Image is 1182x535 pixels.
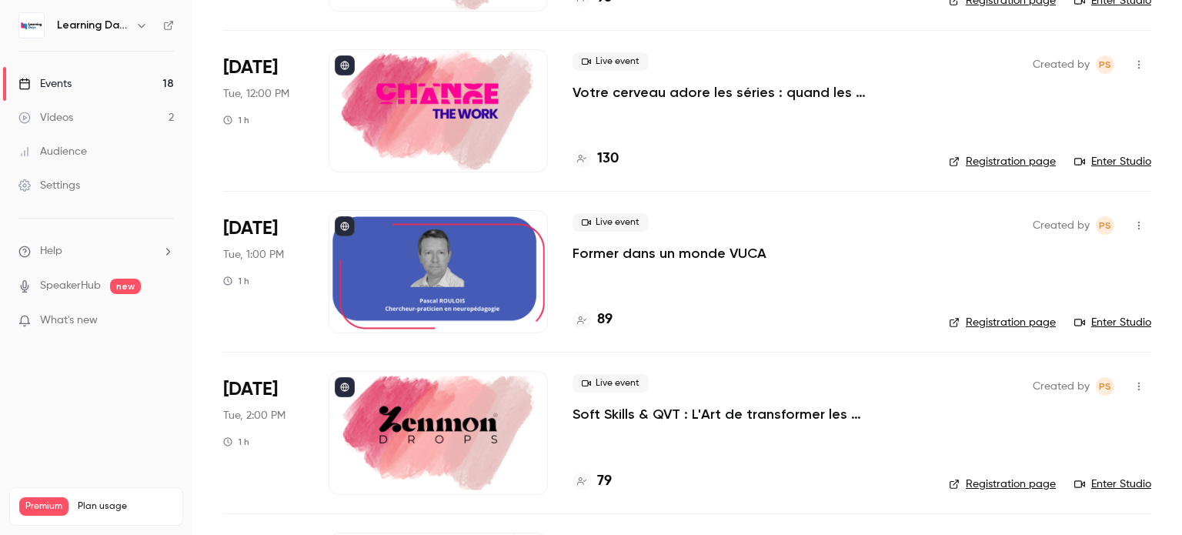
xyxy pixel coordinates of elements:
[1033,216,1090,235] span: Created by
[597,149,619,169] h4: 130
[110,279,141,294] span: new
[223,86,289,102] span: Tue, 12:00 PM
[573,149,619,169] a: 130
[573,83,924,102] a: Votre cerveau adore les séries : quand les neurosciences rencontrent la formation
[1074,476,1151,492] a: Enter Studio
[573,244,766,262] a: Former dans un monde VUCA
[1074,154,1151,169] a: Enter Studio
[223,377,278,402] span: [DATE]
[40,243,62,259] span: Help
[223,408,285,423] span: Tue, 2:00 PM
[223,371,304,494] div: Oct 7 Tue, 2:00 PM (Europe/Paris)
[18,76,72,92] div: Events
[223,210,304,333] div: Oct 7 Tue, 1:00 PM (Europe/Paris)
[1074,315,1151,330] a: Enter Studio
[223,436,249,448] div: 1 h
[40,313,98,329] span: What's new
[18,110,73,125] div: Videos
[573,213,649,232] span: Live event
[597,309,613,330] h4: 89
[1033,377,1090,396] span: Created by
[223,114,249,126] div: 1 h
[1099,55,1111,74] span: PS
[155,314,174,328] iframe: Noticeable Trigger
[40,278,101,294] a: SpeakerHub
[18,178,80,193] div: Settings
[573,374,649,393] span: Live event
[573,471,612,492] a: 79
[949,154,1056,169] a: Registration page
[223,247,284,262] span: Tue, 1:00 PM
[1096,216,1114,235] span: Prad Selvarajah
[223,275,249,287] div: 1 h
[19,13,44,38] img: Learning Days
[18,144,87,159] div: Audience
[78,500,173,513] span: Plan usage
[573,405,924,423] a: Soft Skills & QVT : L'Art de transformer les compétences humaines en levier de bien-être et perfo...
[573,309,613,330] a: 89
[949,476,1056,492] a: Registration page
[19,497,68,516] span: Premium
[1096,55,1114,74] span: Prad Selvarajah
[1099,377,1111,396] span: PS
[223,49,304,172] div: Oct 7 Tue, 12:00 PM (Europe/Paris)
[18,243,174,259] li: help-dropdown-opener
[597,471,612,492] h4: 79
[949,315,1056,330] a: Registration page
[573,52,649,71] span: Live event
[223,216,278,241] span: [DATE]
[1096,377,1114,396] span: Prad Selvarajah
[223,55,278,80] span: [DATE]
[57,18,129,33] h6: Learning Days
[1099,216,1111,235] span: PS
[1033,55,1090,74] span: Created by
